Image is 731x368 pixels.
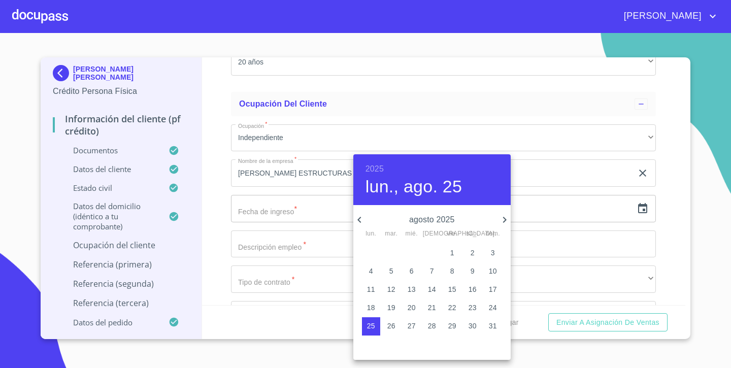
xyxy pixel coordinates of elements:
[469,303,477,313] p: 23
[403,317,421,336] button: 27
[484,262,502,281] button: 10
[471,266,475,276] p: 9
[484,317,502,336] button: 31
[491,248,495,258] p: 3
[463,281,482,299] button: 16
[362,229,380,239] span: lun.
[443,299,461,317] button: 22
[428,321,436,331] p: 28
[448,321,456,331] p: 29
[382,281,401,299] button: 12
[382,299,401,317] button: 19
[382,229,401,239] span: mar.
[443,244,461,262] button: 1
[387,284,395,294] p: 12
[367,303,375,313] p: 18
[423,262,441,281] button: 7
[362,317,380,336] button: 25
[367,284,375,294] p: 11
[362,299,380,317] button: 18
[443,281,461,299] button: 15
[367,321,375,331] p: 25
[403,262,421,281] button: 6
[382,262,401,281] button: 5
[365,214,499,226] p: agosto 2025
[484,299,502,317] button: 24
[403,229,421,239] span: mié.
[382,317,401,336] button: 26
[423,281,441,299] button: 14
[471,248,475,258] p: 2
[408,303,416,313] p: 20
[443,317,461,336] button: 29
[443,262,461,281] button: 8
[423,317,441,336] button: 28
[362,262,380,281] button: 4
[365,162,384,176] button: 2025
[484,244,502,262] button: 3
[387,321,395,331] p: 26
[369,266,373,276] p: 4
[469,321,477,331] p: 30
[463,244,482,262] button: 2
[489,303,497,313] p: 24
[463,299,482,317] button: 23
[463,229,482,239] span: sáb.
[362,281,380,299] button: 11
[448,284,456,294] p: 15
[389,266,393,276] p: 5
[410,266,414,276] p: 6
[387,303,395,313] p: 19
[489,284,497,294] p: 17
[408,321,416,331] p: 27
[484,281,502,299] button: 17
[403,281,421,299] button: 13
[450,266,454,276] p: 8
[489,266,497,276] p: 10
[408,284,416,294] p: 13
[463,317,482,336] button: 30
[423,229,441,239] span: [DEMOGRAPHIC_DATA].
[423,299,441,317] button: 21
[403,299,421,317] button: 20
[484,229,502,239] span: dom.
[428,303,436,313] p: 21
[443,229,461,239] span: vie.
[448,303,456,313] p: 22
[428,284,436,294] p: 14
[463,262,482,281] button: 9
[430,266,434,276] p: 7
[489,321,497,331] p: 31
[469,284,477,294] p: 16
[365,176,462,197] button: lun., ago. 25
[450,248,454,258] p: 1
